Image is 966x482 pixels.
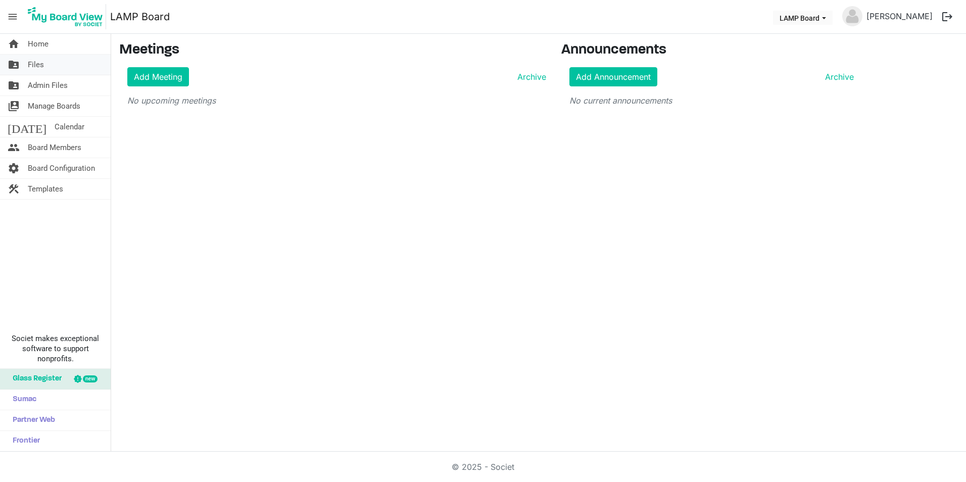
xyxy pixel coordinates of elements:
span: Board Members [28,137,81,158]
h3: Meetings [119,42,546,59]
img: My Board View Logo [25,4,106,29]
span: Manage Boards [28,96,80,116]
h3: Announcements [561,42,862,59]
a: Add Meeting [127,67,189,86]
a: My Board View Logo [25,4,110,29]
span: home [8,34,20,54]
p: No upcoming meetings [127,94,546,107]
span: Files [28,55,44,75]
span: Sumac [8,390,36,410]
div: new [83,375,98,382]
span: [DATE] [8,117,46,137]
span: menu [3,7,22,26]
span: construction [8,179,20,199]
span: Board Configuration [28,158,95,178]
span: switch_account [8,96,20,116]
span: Societ makes exceptional software to support nonprofits. [5,333,106,364]
span: Admin Files [28,75,68,95]
span: folder_shared [8,75,20,95]
a: Archive [513,71,546,83]
button: logout [937,6,958,27]
a: Add Announcement [569,67,657,86]
p: No current announcements [569,94,854,107]
span: Home [28,34,49,54]
img: no-profile-picture.svg [842,6,862,26]
span: Calendar [55,117,84,137]
a: LAMP Board [110,7,170,27]
a: © 2025 - Societ [452,462,514,472]
span: folder_shared [8,55,20,75]
span: Templates [28,179,63,199]
a: Archive [821,71,854,83]
span: Partner Web [8,410,55,430]
span: Frontier [8,431,40,451]
span: settings [8,158,20,178]
span: people [8,137,20,158]
a: [PERSON_NAME] [862,6,937,26]
button: LAMP Board dropdownbutton [773,11,833,25]
span: Glass Register [8,369,62,389]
